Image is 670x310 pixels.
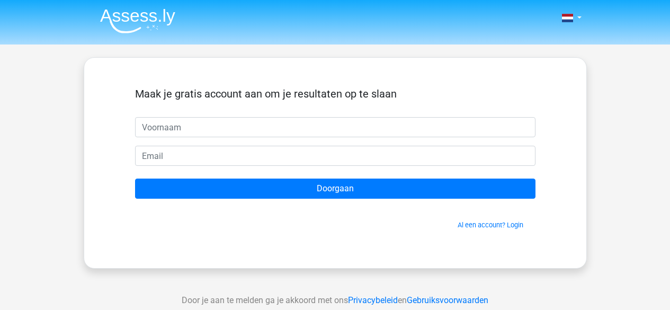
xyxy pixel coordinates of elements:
input: Voornaam [135,117,535,137]
img: Assessly [100,8,175,33]
a: Privacybeleid [348,295,398,305]
input: Doorgaan [135,179,535,199]
a: Al een account? Login [458,221,523,229]
a: Gebruiksvoorwaarden [407,295,488,305]
h5: Maak je gratis account aan om je resultaten op te slaan [135,87,535,100]
input: Email [135,146,535,166]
